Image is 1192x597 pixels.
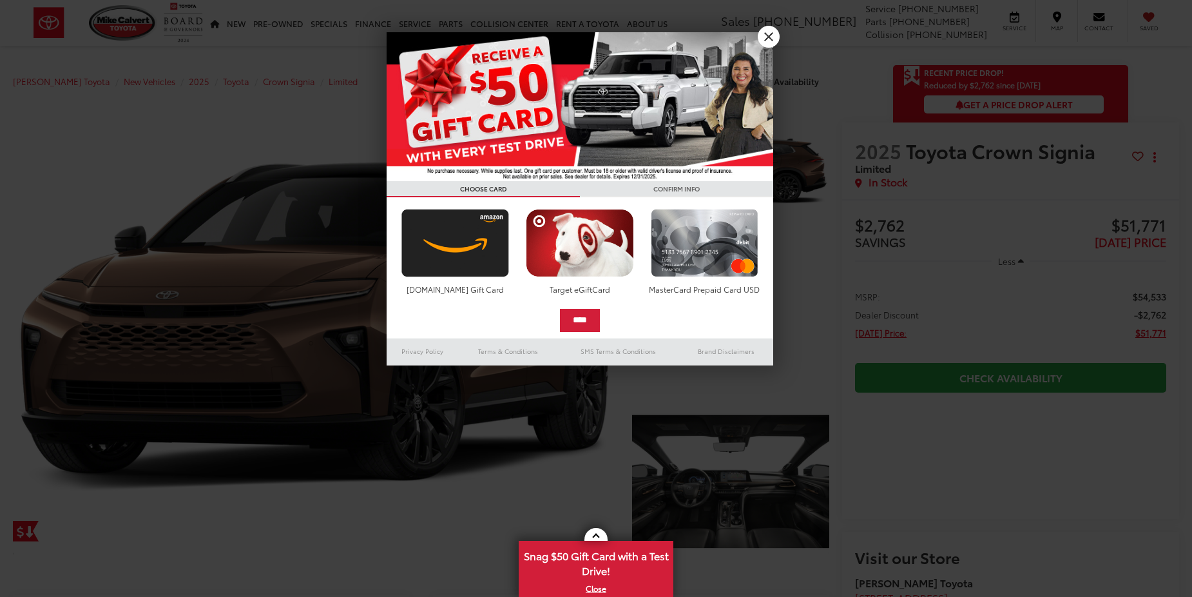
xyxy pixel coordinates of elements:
[557,344,679,359] a: SMS Terms & Conditions
[398,284,512,295] div: [DOMAIN_NAME] Gift Card
[387,32,773,181] img: 55838_top_625864.jpg
[387,344,459,359] a: Privacy Policy
[459,344,557,359] a: Terms & Conditions
[387,181,580,197] h3: CHOOSE CARD
[648,284,762,295] div: MasterCard Prepaid Card USD
[523,284,637,295] div: Target eGiftCard
[398,209,512,277] img: amazoncard.png
[580,181,773,197] h3: CONFIRM INFO
[679,344,773,359] a: Brand Disclaimers
[648,209,762,277] img: mastercard.png
[523,209,637,277] img: targetcard.png
[520,542,672,582] span: Snag $50 Gift Card with a Test Drive!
